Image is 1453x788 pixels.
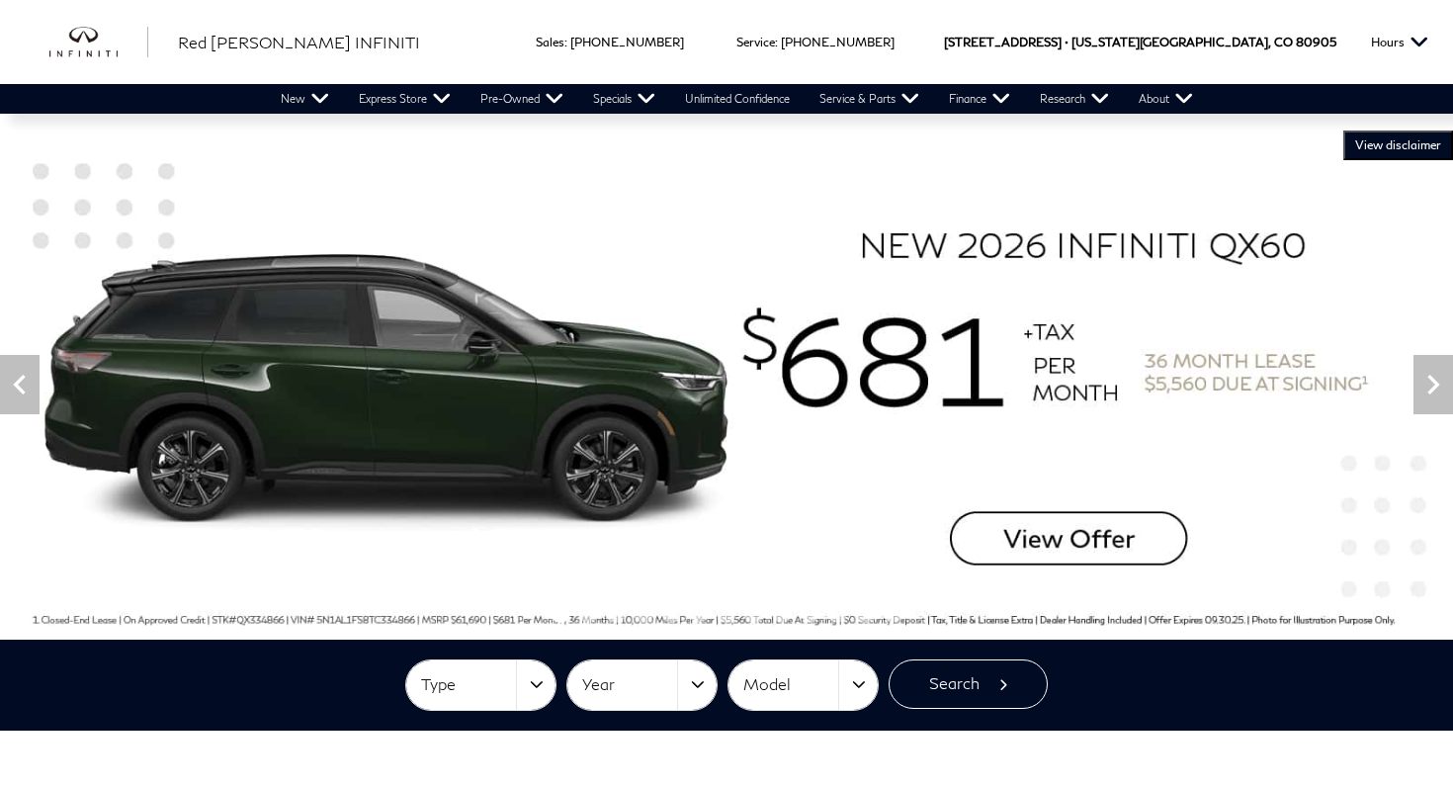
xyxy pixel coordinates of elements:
a: Research [1025,84,1124,114]
a: [STREET_ADDRESS] • [US_STATE][GEOGRAPHIC_DATA], CO 80905 [944,35,1336,49]
a: infiniti [49,27,148,58]
button: Search [889,659,1048,709]
a: [PHONE_NUMBER] [781,35,895,49]
a: Unlimited Confidence [670,84,805,114]
span: Go to slide 11 [827,603,847,623]
a: Specials [578,84,670,114]
span: Model [743,668,838,701]
span: Go to slide 1 [551,603,570,623]
button: Type [406,660,556,710]
a: Red [PERSON_NAME] INFINITI [178,31,420,54]
a: Service & Parts [805,84,934,114]
nav: Main Navigation [266,84,1208,114]
span: Go to slide 6 [689,603,709,623]
span: Year [582,668,677,701]
span: Sales [536,35,564,49]
a: Express Store [344,84,466,114]
span: Go to slide 9 [772,603,792,623]
span: Red [PERSON_NAME] INFINITI [178,33,420,51]
div: Next [1413,355,1453,414]
button: Year [567,660,717,710]
span: : [564,35,567,49]
span: Go to slide 3 [606,603,626,623]
span: Go to slide 7 [717,603,736,623]
span: Go to slide 8 [744,603,764,623]
span: Go to slide 12 [855,603,875,623]
span: : [775,35,778,49]
button: VIEW DISCLAIMER [1343,131,1453,160]
span: Go to slide 2 [578,603,598,623]
a: [PHONE_NUMBER] [570,35,684,49]
span: Go to slide 5 [661,603,681,623]
a: Pre-Owned [466,84,578,114]
span: Service [736,35,775,49]
span: Go to slide 13 [883,603,902,623]
span: Type [421,668,516,701]
button: Model [728,660,878,710]
span: Go to slide 10 [800,603,819,623]
a: About [1124,84,1208,114]
span: VIEW DISCLAIMER [1355,137,1441,153]
span: Go to slide 4 [634,603,653,623]
a: Finance [934,84,1025,114]
a: New [266,84,344,114]
img: INFINITI [49,27,148,58]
